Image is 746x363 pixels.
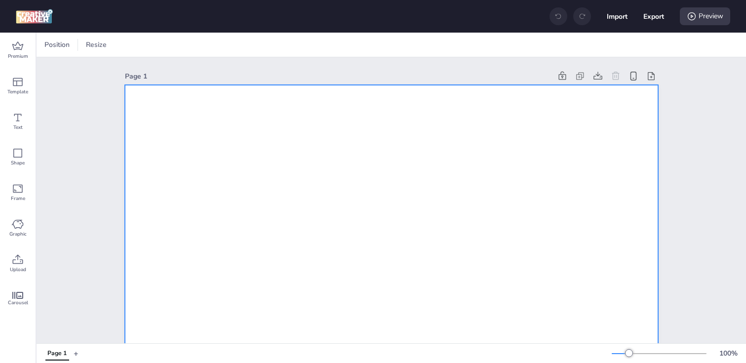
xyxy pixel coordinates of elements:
[84,40,109,50] span: Resize
[643,6,664,27] button: Export
[7,88,28,96] span: Template
[13,123,23,131] span: Text
[10,266,26,274] span: Upload
[47,349,67,358] div: Page 1
[16,9,53,24] img: logo Creative Maker
[607,6,628,27] button: Import
[680,7,730,25] div: Preview
[11,195,25,202] span: Frame
[74,345,79,362] button: +
[125,71,551,81] div: Page 1
[8,52,28,60] span: Premium
[8,299,28,307] span: Carousel
[716,348,740,359] div: 100 %
[42,40,72,50] span: Position
[40,345,74,362] div: Tabs
[11,159,25,167] span: Shape
[9,230,27,238] span: Graphic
